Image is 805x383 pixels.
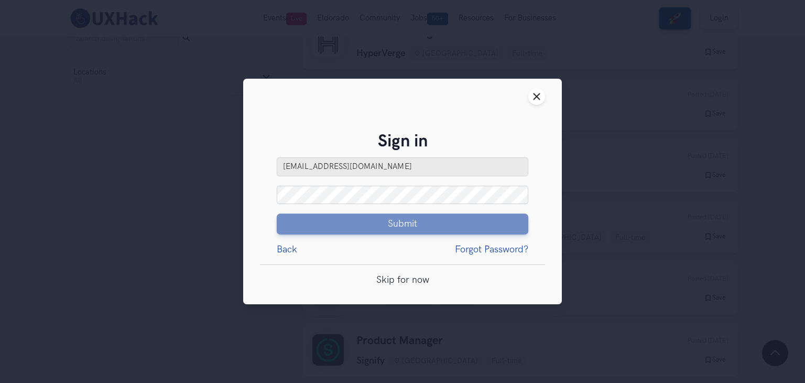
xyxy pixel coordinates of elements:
[388,218,417,230] span: Submit
[260,132,545,152] h2: Sign in
[376,274,429,285] a: Skip for now
[277,244,297,255] a: Back
[277,157,528,176] input: Your Email ID
[455,244,528,255] a: Forgot Password?
[277,214,528,235] button: Submit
